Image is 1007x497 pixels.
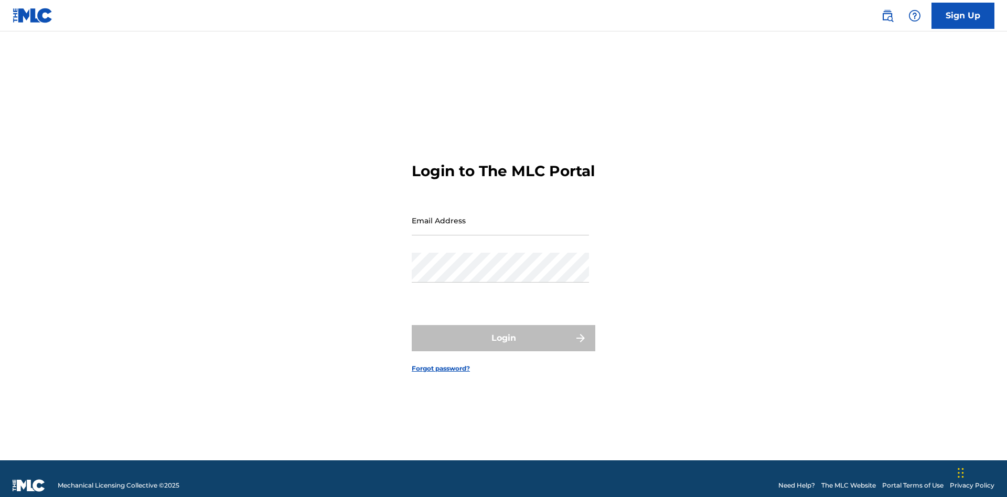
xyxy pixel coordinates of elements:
a: Portal Terms of Use [882,481,944,490]
h3: Login to The MLC Portal [412,162,595,180]
img: MLC Logo [13,8,53,23]
a: Privacy Policy [950,481,994,490]
div: Help [904,5,925,26]
span: Mechanical Licensing Collective © 2025 [58,481,179,490]
img: logo [13,479,45,492]
a: Sign Up [931,3,994,29]
iframe: Chat Widget [955,447,1007,497]
div: Drag [958,457,964,489]
img: help [908,9,921,22]
a: The MLC Website [821,481,876,490]
a: Forgot password? [412,364,470,373]
img: search [881,9,894,22]
a: Public Search [877,5,898,26]
a: Need Help? [778,481,815,490]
